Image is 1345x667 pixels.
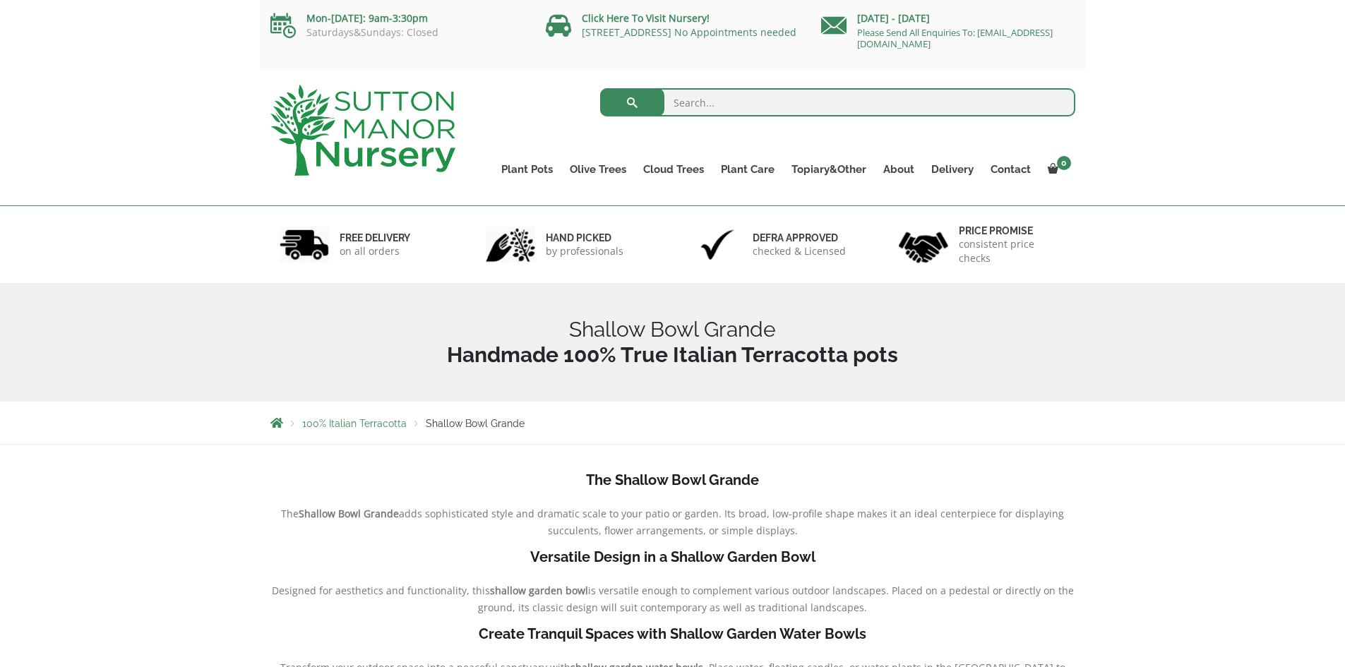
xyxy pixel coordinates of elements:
b: Shallow Bowl Grande [299,507,399,520]
p: checked & Licensed [753,244,846,258]
b: Versatile Design in a Shallow Garden Bowl [530,548,815,565]
img: logo [270,85,455,176]
h6: Price promise [959,224,1066,237]
a: [STREET_ADDRESS] No Appointments needed [582,25,796,39]
img: 2.jpg [486,227,535,263]
nav: Breadcrumbs [270,417,1075,428]
p: on all orders [340,244,410,258]
span: 0 [1057,156,1071,170]
img: 4.jpg [899,223,948,266]
span: Shallow Bowl Grande [426,418,525,429]
a: Plant Pots [493,160,561,179]
b: shallow garden bowl [490,584,588,597]
p: by professionals [546,244,623,258]
h6: hand picked [546,232,623,244]
span: The [281,507,299,520]
a: Please Send All Enquiries To: [EMAIL_ADDRESS][DOMAIN_NAME] [857,26,1053,50]
span: is versatile enough to complement various outdoor landscapes. Placed on a pedestal or directly on... [478,584,1074,614]
h1: Shallow Bowl Grande [270,317,1075,368]
p: Mon-[DATE]: 9am-3:30pm [270,10,525,27]
span: adds sophisticated style and dramatic scale to your patio or garden. Its broad, low-profile shape... [399,507,1064,537]
h6: FREE DELIVERY [340,232,410,244]
a: Click Here To Visit Nursery! [582,11,710,25]
a: Olive Trees [561,160,635,179]
a: Contact [982,160,1039,179]
a: Topiary&Other [783,160,875,179]
a: Plant Care [712,160,783,179]
a: About [875,160,923,179]
p: Saturdays&Sundays: Closed [270,27,525,38]
img: 1.jpg [280,227,329,263]
a: 0 [1039,160,1075,179]
b: The Shallow Bowl Grande [586,471,759,488]
p: [DATE] - [DATE] [821,10,1075,27]
a: Delivery [923,160,982,179]
a: 100% Italian Terracotta [302,418,407,429]
p: consistent price checks [959,237,1066,265]
h6: Defra approved [753,232,846,244]
img: 3.jpg [693,227,742,263]
b: Create Tranquil Spaces with Shallow Garden Water Bowls [479,625,866,642]
span: Designed for aesthetics and functionality, this [272,584,490,597]
a: Cloud Trees [635,160,712,179]
input: Search... [600,88,1075,116]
